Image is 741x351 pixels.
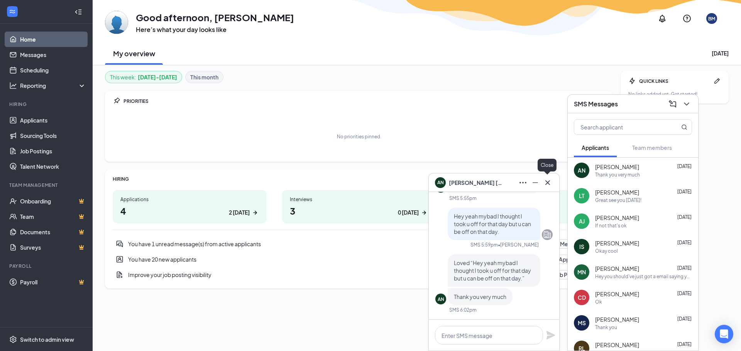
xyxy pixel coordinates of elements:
[582,144,609,151] span: Applicants
[113,267,605,282] a: DocumentAddImprove your job posting visibilityReview Job PostingsPin
[677,214,692,220] span: [DATE]
[251,209,259,217] svg: ArrowRight
[20,159,86,174] a: Talent Network
[449,195,477,202] div: SMS 5:55pm
[628,77,636,85] svg: Bolt
[595,222,627,229] div: If not that's ok
[595,197,641,203] div: Great see you [DATE]!
[454,259,531,282] span: Loved “Hey yeah mybad I thought I took u off for that day but u can be off on that day.”
[574,100,618,108] h3: SMS Messages
[712,49,729,57] div: [DATE]
[668,99,677,109] svg: ComposeMessage
[595,163,639,171] span: [PERSON_NAME]
[677,265,692,271] span: [DATE]
[595,324,617,331] div: Thank you
[595,171,640,178] div: Thank you very much
[398,208,419,217] div: 0 [DATE]
[595,299,602,305] div: Ok
[128,240,536,248] div: You have 1 unread message(s) from active applicants
[449,307,477,313] div: SMS 6:02pm
[20,62,86,78] a: Scheduling
[677,189,692,195] span: [DATE]
[113,236,605,252] a: DoubleChatActiveYou have 1 unread message(s) from active applicantsRead MessagesPin
[420,209,428,217] svg: ArrowRight
[113,236,605,252] div: You have 1 unread message(s) from active applicants
[577,268,586,276] div: MN
[128,271,524,279] div: Improve your job posting visibility
[116,240,123,248] svg: DoubleChatActive
[229,208,250,217] div: 2 [DATE]
[470,242,498,248] div: SMS 5:59pm
[20,128,86,143] a: Sourcing Tools
[574,120,666,134] input: Search applicant
[113,49,155,58] h2: My overview
[454,293,506,300] span: Thank you very much
[632,144,672,151] span: Team members
[454,213,531,235] span: Hey yeah mybad I thought I took u off for that day but u can be off on that day.
[713,77,721,85] svg: Pen
[290,204,428,217] h1: 3
[282,190,436,223] a: Interviews30 [DATE]ArrowRight
[529,270,591,279] button: Review Job Postings
[595,248,618,254] div: Okay cool
[677,341,692,347] span: [DATE]
[20,224,86,240] a: DocumentsCrown
[9,336,17,343] svg: Settings
[20,209,86,224] a: TeamCrown
[113,97,120,105] svg: Pin
[677,240,692,245] span: [DATE]
[682,14,692,23] svg: QuestionInfo
[113,252,605,267] div: You have 20 new applicants
[595,188,639,196] span: [PERSON_NAME]
[20,47,86,62] a: Messages
[20,82,86,89] div: Reporting
[715,325,733,343] div: Open Intercom Messenger
[120,204,259,217] h1: 4
[579,243,584,250] div: IS
[538,159,557,171] div: Close
[8,8,16,15] svg: WorkstreamLogo
[498,242,539,248] span: • [PERSON_NAME]
[708,15,715,22] div: BM
[531,178,540,187] svg: Minimize
[20,193,86,209] a: OnboardingCrown
[677,291,692,296] span: [DATE]
[578,166,585,174] div: AN
[123,98,605,104] div: PRIORITIES
[677,316,692,322] span: [DATE]
[20,143,86,159] a: Job Postings
[136,11,294,24] h1: Good afternoon, [PERSON_NAME]
[680,98,692,110] button: ChevronDown
[543,230,552,239] svg: Company
[449,178,503,187] span: [PERSON_NAME] [PERSON_NAME]
[546,331,555,340] svg: Plane
[20,336,74,343] div: Switch to admin view
[578,294,586,301] div: CD
[579,217,585,225] div: AJ
[9,182,85,188] div: Team Management
[120,196,259,203] div: Applications
[290,196,428,203] div: Interviews
[74,8,82,16] svg: Collapse
[666,98,678,110] button: ComposeMessage
[681,124,687,130] svg: MagnifyingGlass
[595,239,639,247] span: [PERSON_NAME]
[116,255,123,263] svg: UserEntity
[528,176,541,189] button: Minimize
[110,73,177,81] div: This week :
[20,240,86,255] a: SurveysCrown
[658,14,667,23] svg: Notifications
[682,99,691,109] svg: ChevronDown
[138,73,177,81] b: [DATE] - [DATE]
[628,91,721,97] div: No links added yet. Get started!
[516,176,528,189] button: Ellipses
[639,78,710,84] div: QUICK LINKS
[518,178,528,187] svg: Ellipses
[113,267,605,282] div: Improve your job posting visibility
[541,176,553,189] button: Cross
[595,273,692,280] div: Hey you should’ve just got a email saying your schedule is ready to view, when you click on the l...
[543,178,552,187] svg: Cross
[438,296,444,302] div: AN
[595,290,639,298] span: [PERSON_NAME]
[677,163,692,169] span: [DATE]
